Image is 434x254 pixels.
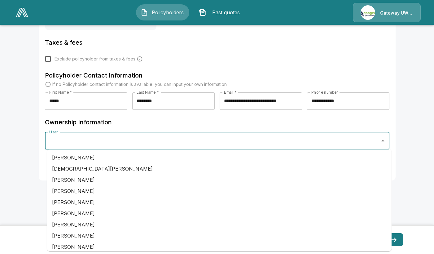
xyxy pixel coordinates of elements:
[136,4,189,20] button: Policyholders IconPolicyholders
[47,230,392,241] li: [PERSON_NAME]
[47,174,392,185] li: [PERSON_NAME]
[49,90,72,95] label: First Name *
[361,5,375,20] img: Agency Icon
[141,9,148,16] img: Policyholders Icon
[224,90,237,95] label: Email *
[49,129,58,135] label: User
[379,136,387,145] button: Close
[380,10,413,16] p: Gateway UW dba Apogee
[194,4,248,20] button: Past quotes IconPast quotes
[45,117,389,127] h6: Ownership Information
[16,8,28,17] img: AA Logo
[47,152,392,163] li: [PERSON_NAME]
[47,185,392,197] li: [PERSON_NAME]
[151,9,185,16] span: Policyholders
[137,56,143,62] svg: Carrier and processing fees will still be applied
[353,3,421,22] a: Agency IconGateway UW dba Apogee
[47,197,392,208] li: [PERSON_NAME]
[47,219,392,230] li: [PERSON_NAME]
[45,70,389,80] h6: Policyholder Contact Information
[55,56,135,62] span: Exclude policyholder from taxes & fees
[47,241,392,252] li: [PERSON_NAME]
[311,90,338,95] label: Phone number
[52,81,227,87] p: If no Policyholder contact information is available, you can input your own information
[47,163,392,174] li: [DEMOGRAPHIC_DATA][PERSON_NAME]
[209,9,243,16] span: Past quotes
[47,208,392,219] li: [PERSON_NAME]
[137,90,159,95] label: Last Name *
[45,38,389,47] h6: Taxes & fees
[199,9,206,16] img: Past quotes Icon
